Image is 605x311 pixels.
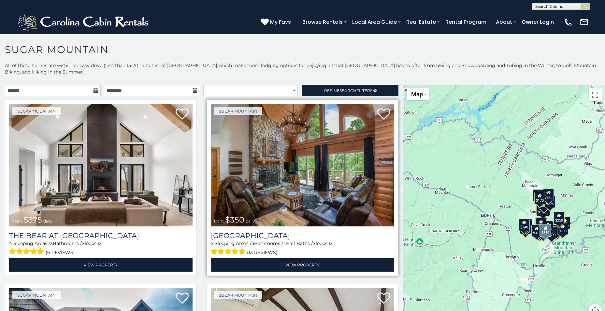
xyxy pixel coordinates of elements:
span: from [12,219,22,223]
span: daily [43,219,52,223]
a: [GEOGRAPHIC_DATA] [211,231,394,240]
a: My Favs [261,18,293,26]
img: White-1-2.png [16,12,151,32]
span: (13 reviews) [247,248,278,257]
h3: Grouse Moor Lodge [211,231,394,240]
div: $190 [557,222,569,235]
span: 3 [50,240,53,246]
div: Sleeping Areas / Bathrooms / Sleeps: [211,240,394,257]
div: $155 [534,225,545,237]
div: $355 [520,222,531,234]
div: $250 [554,211,565,224]
div: $500 [546,226,557,239]
button: Toggle fullscreen view [589,88,602,101]
div: $240 [533,189,544,202]
div: $1,095 [536,204,550,216]
span: from [214,219,224,223]
a: About [493,16,515,28]
a: Rental Program [442,16,490,28]
button: Change map style [407,88,429,100]
span: (6 reviews) [46,248,75,257]
a: Grouse Moor Lodge from $350 daily [211,104,394,226]
a: Real Estate [403,16,439,28]
div: $200 [542,221,553,233]
a: The Bear At Sugar Mountain from $375 daily [9,104,193,226]
a: Owner Login [518,16,557,28]
span: $375 [23,215,42,224]
span: My Favs [270,18,291,26]
div: $195 [549,224,560,237]
span: 4 [9,240,12,246]
div: $375 [531,224,542,237]
a: RefineSearchFilters [302,85,398,96]
div: $350 [538,225,549,238]
img: phone-regular-white.png [564,18,573,27]
div: $300 [536,218,547,230]
span: 1 Half Baths / [283,240,313,246]
div: Sleeping Areas / Bathrooms / Sleeps: [9,240,193,257]
span: Search [339,88,356,93]
a: Local Area Guide [349,16,400,28]
div: $170 [534,192,545,204]
a: View Property [9,258,193,272]
span: 12 [97,240,102,246]
div: $240 [519,218,530,231]
a: The Bear At [GEOGRAPHIC_DATA] [9,231,193,240]
div: $190 [535,217,546,230]
div: $225 [543,189,554,201]
a: View Property [211,258,394,272]
span: $350 [225,215,244,224]
div: $155 [559,217,570,229]
span: 12 [328,240,333,246]
span: Refine Filters [324,88,372,93]
img: mail-regular-white.png [580,18,589,27]
a: Sugar Mountain [214,291,262,299]
a: Sugar Mountain [12,107,61,115]
a: Browse Rentals [299,16,346,28]
img: The Bear At Sugar Mountain [9,104,193,226]
img: Grouse Moor Lodge [211,104,394,226]
a: Add to favorites [377,292,390,305]
a: Sugar Mountain [214,107,262,115]
div: $125 [544,196,555,208]
a: Sugar Mountain [12,291,61,299]
div: $350 [540,224,551,237]
span: Map [411,91,423,98]
span: 5 [211,240,213,246]
h3: The Bear At Sugar Mountain [9,231,193,240]
span: 3 [252,240,254,246]
div: $350 [539,197,550,209]
span: daily [246,219,255,223]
